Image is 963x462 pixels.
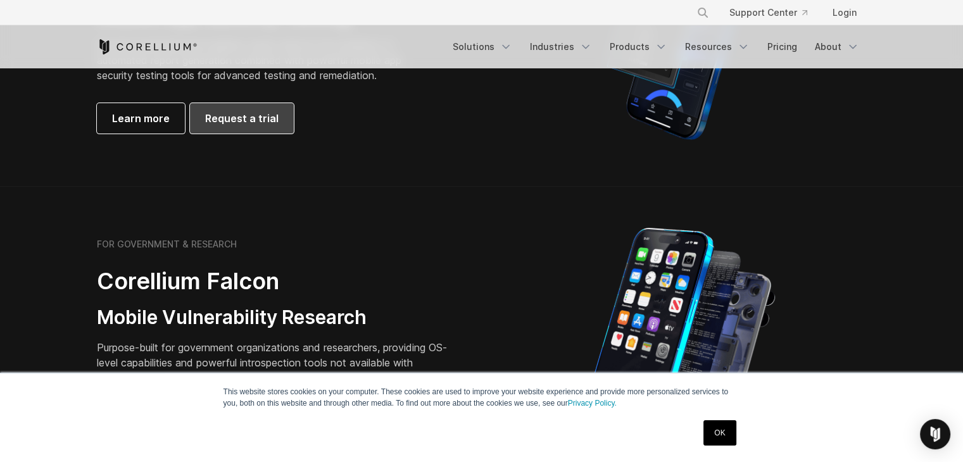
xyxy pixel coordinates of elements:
div: Open Intercom Messenger [920,419,950,449]
button: Search [691,1,714,24]
a: OK [703,420,736,446]
a: Pricing [760,35,805,58]
a: Products [602,35,675,58]
a: Support Center [719,1,817,24]
a: Login [822,1,867,24]
span: Learn more [112,111,170,126]
a: Learn more [97,103,185,134]
h2: Corellium Falcon [97,267,451,296]
div: Navigation Menu [681,1,867,24]
a: Corellium Home [97,39,198,54]
a: Solutions [445,35,520,58]
h6: FOR GOVERNMENT & RESEARCH [97,239,237,250]
img: iPhone model separated into the mechanics used to build the physical device. [585,227,776,448]
a: About [807,35,867,58]
h3: Mobile Vulnerability Research [97,306,451,330]
div: Navigation Menu [445,35,867,58]
a: Privacy Policy. [568,399,617,408]
a: Request a trial [190,103,294,134]
p: Purpose-built for government organizations and researchers, providing OS-level capabilities and p... [97,340,451,385]
a: Industries [522,35,600,58]
a: Resources [677,35,757,58]
span: Request a trial [205,111,279,126]
p: This website stores cookies on your computer. These cookies are used to improve your website expe... [223,386,740,409]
